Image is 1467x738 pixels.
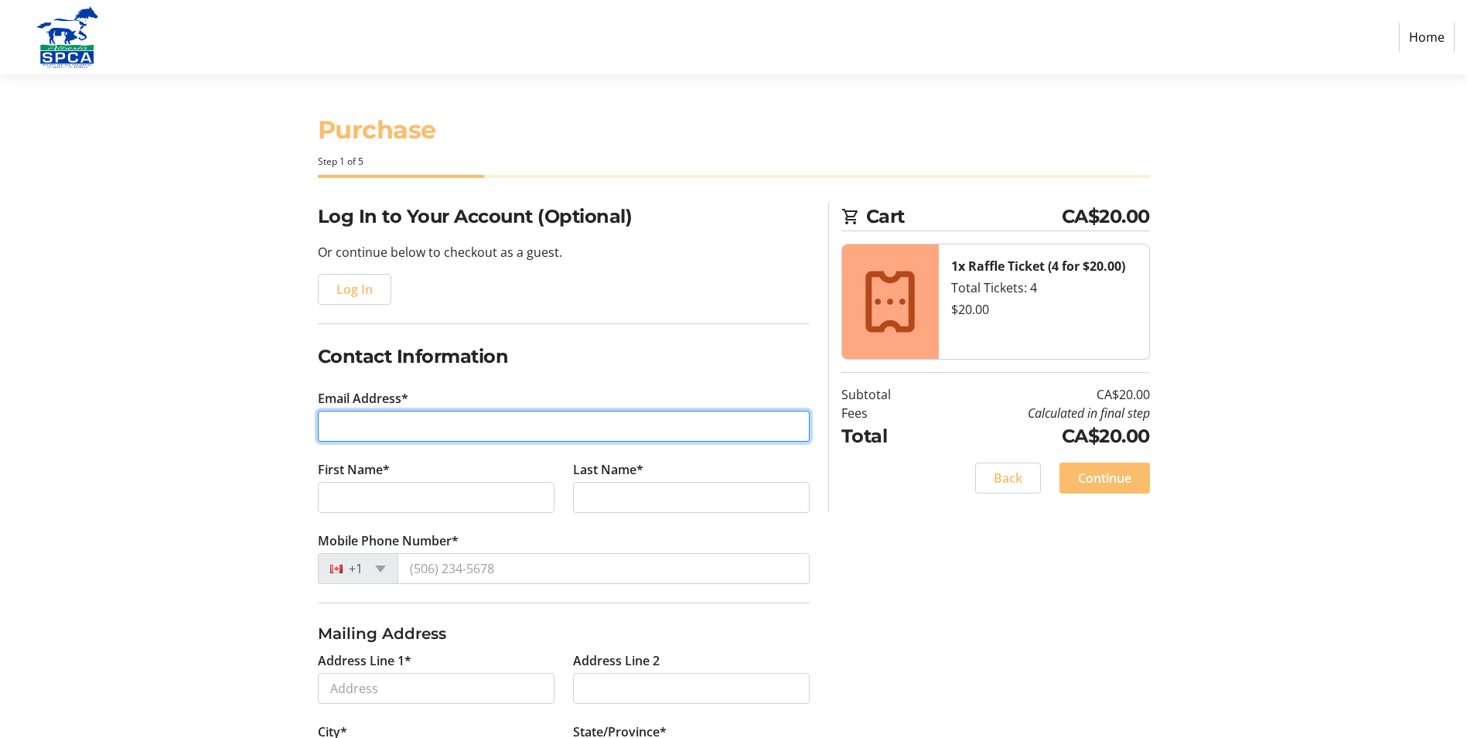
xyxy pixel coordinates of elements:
button: Back [975,463,1041,494]
span: Log In [336,280,373,299]
input: (506) 234-5678 [397,553,810,584]
td: Subtotal [841,385,930,404]
td: CA$20.00 [930,422,1150,450]
button: Continue [1059,463,1150,494]
strong: 1x Raffle Ticket (4 for $20.00) [951,258,1125,275]
span: Continue [1078,469,1131,487]
p: Or continue below to checkout as a guest. [318,243,810,261]
td: Calculated in final step [930,404,1150,422]
input: Address [318,673,554,704]
h2: Log In to Your Account (Optional) [318,203,810,231]
span: Cart [866,203,1062,231]
div: Step 1 of 5 [318,155,1150,169]
label: Address Line 1* [318,651,411,670]
label: Mobile Phone Number* [318,531,459,550]
h3: Mailing Address [318,622,810,645]
td: Fees [841,404,930,422]
img: Alberta SPCA's Logo [12,6,122,68]
label: First Name* [318,460,390,479]
label: Address Line 2 [573,651,660,670]
label: Email Address* [318,389,408,408]
label: Last Name* [573,460,643,479]
h2: Contact Information [318,343,810,371]
span: CA$20.00 [1062,203,1150,231]
h1: Purchase [318,111,1150,149]
button: Log In [318,274,391,305]
div: Total Tickets: 4 [951,278,1137,297]
span: Back [994,469,1022,487]
td: Total [841,422,930,450]
div: $20.00 [951,300,1137,319]
td: CA$20.00 [930,385,1150,404]
a: Home [1399,22,1455,52]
